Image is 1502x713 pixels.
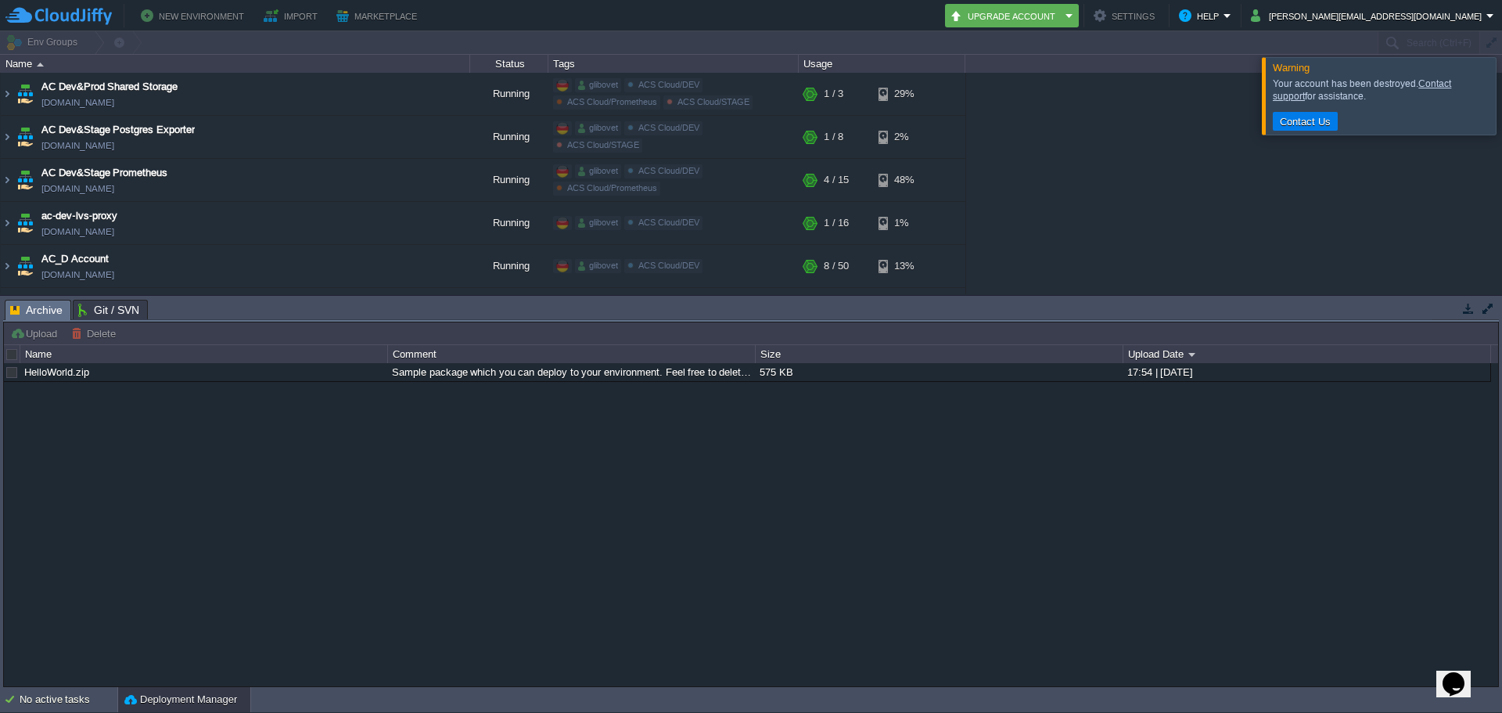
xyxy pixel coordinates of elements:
[41,138,114,153] span: [DOMAIN_NAME]
[14,245,36,287] img: AMDAwAAAACH5BAEAAAAALAAAAAABAAEAAAICRAEAOw==
[14,202,36,244] img: AMDAwAAAACH5BAEAAAAALAAAAAABAAEAAAICRAEAOw==
[41,165,167,181] a: AC Dev&Stage Prometheus
[41,181,114,196] span: [DOMAIN_NAME]
[389,345,755,363] div: Comment
[470,245,548,287] div: Running
[21,345,387,363] div: Name
[800,55,965,73] div: Usage
[879,288,929,330] div: 13%
[41,208,117,224] a: ac-dev-lvs-proxy
[879,73,929,115] div: 29%
[336,6,422,25] button: Marketplace
[141,6,249,25] button: New Environment
[638,80,699,89] span: ACS Cloud/DEV
[71,326,120,340] button: Delete
[575,259,621,273] div: glibovet
[879,245,929,287] div: 13%
[78,301,139,319] span: Git / SVN
[575,121,621,135] div: glibovet
[10,326,62,340] button: Upload
[638,123,699,132] span: ACS Cloud/DEV
[756,345,1123,363] div: Size
[879,116,929,158] div: 2%
[575,164,621,178] div: glibovet
[1273,77,1492,103] div: Your account has been destroyed. for assistance.
[824,202,849,244] div: 1 / 16
[1179,6,1224,25] button: Help
[824,288,849,330] div: 6 / 40
[41,267,114,283] a: [DOMAIN_NAME]
[549,55,798,73] div: Tags
[20,687,117,712] div: No active tasks
[638,166,699,175] span: ACS Cloud/DEV
[575,78,621,92] div: glibovet
[1,159,13,201] img: AMDAwAAAACH5BAEAAAAALAAAAAABAAEAAAICRAEAOw==
[2,55,469,73] div: Name
[1,202,13,244] img: AMDAwAAAACH5BAEAAAAALAAAAAABAAEAAAICRAEAOw==
[638,261,699,270] span: ACS Cloud/DEV
[14,73,36,115] img: AMDAwAAAACH5BAEAAAAALAAAAAABAAEAAAICRAEAOw==
[950,6,1061,25] button: Upgrade Account
[471,55,548,73] div: Status
[677,97,749,106] span: ACS Cloud/STAGE
[14,288,36,330] img: AMDAwAAAACH5BAEAAAAALAAAAAABAAEAAAICRAEAOw==
[824,159,849,201] div: 4 / 15
[470,159,548,201] div: Running
[567,183,657,193] span: ACS Cloud/Prometheus
[470,202,548,244] div: Running
[41,224,114,239] a: [DOMAIN_NAME]
[1,245,13,287] img: AMDAwAAAACH5BAEAAAAALAAAAAABAAEAAAICRAEAOw==
[470,288,548,330] div: Running
[1124,345,1490,363] div: Upload Date
[567,97,657,106] span: ACS Cloud/Prometheus
[5,6,112,26] img: CloudJiffy
[264,6,322,25] button: Import
[567,140,639,149] span: ACS Cloud/STAGE
[575,216,621,230] div: glibovet
[879,159,929,201] div: 48%
[41,251,109,267] a: AC_D Account
[638,218,699,227] span: ACS Cloud/DEV
[14,116,36,158] img: AMDAwAAAACH5BAEAAAAALAAAAAABAAEAAAICRAEAOw==
[1273,62,1310,74] span: Warning
[1,73,13,115] img: AMDAwAAAACH5BAEAAAAALAAAAAABAAEAAAICRAEAOw==
[1,288,13,330] img: AMDAwAAAACH5BAEAAAAALAAAAAABAAEAAAICRAEAOw==
[1436,650,1486,697] iframe: chat widget
[879,202,929,244] div: 1%
[470,116,548,158] div: Running
[41,79,178,95] a: AC Dev&Prod Shared Storage
[1275,114,1335,128] button: Contact Us
[824,73,843,115] div: 1 / 3
[24,366,89,378] a: HelloWorld.zip
[41,122,195,138] a: AC Dev&Stage Postgres Exporter
[1123,363,1489,381] div: 17:54 | [DATE]
[824,245,849,287] div: 8 / 50
[1251,6,1486,25] button: [PERSON_NAME][EMAIL_ADDRESS][DOMAIN_NAME]
[388,363,754,381] div: Sample package which you can deploy to your environment. Feel free to delete and upload a package...
[14,159,36,201] img: AMDAwAAAACH5BAEAAAAALAAAAAABAAEAAAICRAEAOw==
[470,73,548,115] div: Running
[124,692,237,708] button: Deployment Manager
[1,116,13,158] img: AMDAwAAAACH5BAEAAAAALAAAAAABAAEAAAICRAEAOw==
[1094,6,1159,25] button: Settings
[756,363,1122,381] div: 575 KB
[10,301,63,320] span: Archive
[41,95,114,110] a: [DOMAIN_NAME]
[37,63,44,67] img: AMDAwAAAACH5BAEAAAAALAAAAAABAAEAAAICRAEAOw==
[824,116,843,158] div: 1 / 8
